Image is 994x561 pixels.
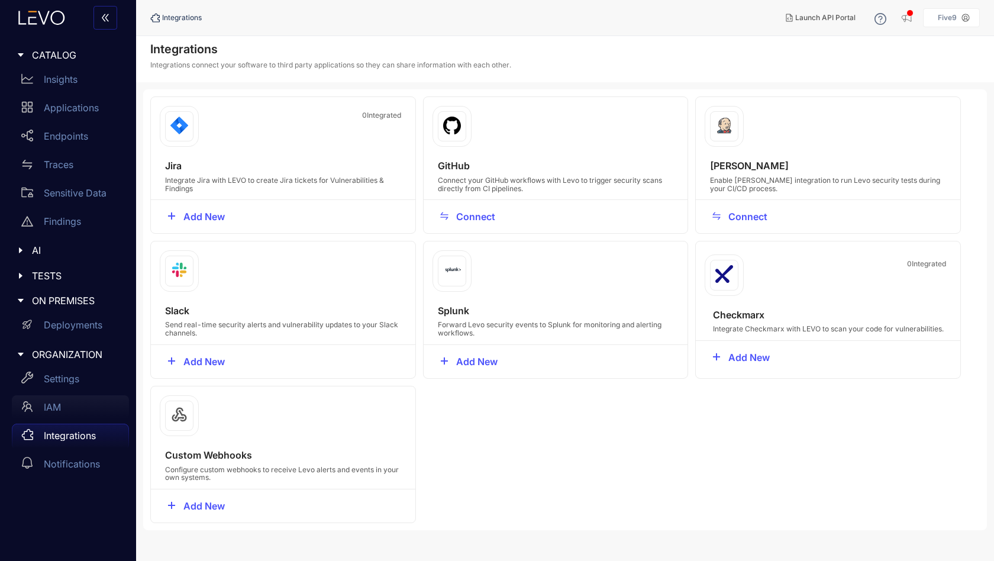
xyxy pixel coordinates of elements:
[7,263,129,288] div: TESTS
[44,373,79,384] p: Settings
[158,207,234,226] button: plusAdd New
[17,51,25,59] span: caret-right
[440,356,449,367] span: plus
[183,501,225,511] span: Add New
[12,395,129,424] a: IAM
[795,14,856,22] span: Launch API Portal
[728,211,767,222] span: Connect
[7,43,129,67] div: CATALOG
[44,131,88,141] p: Endpoints
[44,188,106,198] p: Sensitive Data
[32,50,120,60] span: CATALOG
[158,496,234,515] button: plusAdd New
[703,207,776,226] button: swapConnect
[362,111,401,141] span: 0 Integrated
[44,459,100,469] p: Notifications
[431,352,506,371] button: plusAdd New
[21,159,33,170] span: swap
[440,211,449,222] span: swap
[165,321,401,337] p: Send real-time security alerts and vulnerability updates to your Slack channels.
[938,14,957,22] p: Five9
[776,8,865,27] button: Launch API Portal
[438,305,674,316] h4: Splunk
[167,501,176,511] span: plus
[712,352,721,363] span: plus
[44,402,61,412] p: IAM
[12,367,129,395] a: Settings
[17,272,25,280] span: caret-right
[12,209,129,238] a: Findings
[44,159,73,170] p: Traces
[44,430,96,441] p: Integrations
[907,260,946,290] span: 0 Integrated
[44,74,78,85] p: Insights
[703,348,779,367] button: plusAdd New
[167,211,176,222] span: plus
[150,42,511,56] h4: Integrations
[7,238,129,263] div: AI
[44,216,81,227] p: Findings
[21,215,33,227] span: warning
[12,181,129,209] a: Sensitive Data
[17,296,25,305] span: caret-right
[710,160,946,171] h4: [PERSON_NAME]
[165,466,401,482] p: Configure custom webhooks to receive Levo alerts and events in your own systems.
[17,350,25,359] span: caret-right
[17,246,25,254] span: caret-right
[44,320,102,330] p: Deployments
[438,321,674,337] p: Forward Levo security events to Splunk for monitoring and alerting workflows.
[165,305,401,316] h4: Slack
[32,270,120,281] span: TESTS
[438,176,674,193] p: Connect your GitHub workflows with Levo to trigger security scans directly from CI pipelines.
[158,352,234,371] button: plusAdd New
[438,160,674,171] h4: GitHub
[7,342,129,367] div: ORGANIZATION
[165,160,401,171] h4: Jira
[12,124,129,153] a: Endpoints
[21,401,33,412] span: team
[712,211,721,222] span: swap
[32,349,120,360] span: ORGANIZATION
[93,6,117,30] button: double-left
[150,13,202,22] div: Integrations
[44,102,99,113] p: Applications
[713,309,944,320] h4: Checkmarx
[32,295,120,306] span: ON PREMISES
[12,153,129,181] a: Traces
[12,424,129,452] a: Integrations
[12,314,129,342] a: Deployments
[713,325,944,333] p: Integrate Checkmarx with LEVO to scan your code for vulnerabilities.
[12,96,129,124] a: Applications
[7,288,129,313] div: ON PREMISES
[12,452,129,481] a: Notifications
[167,356,176,367] span: plus
[12,67,129,96] a: Insights
[431,207,504,226] button: swapConnect
[183,356,225,367] span: Add New
[710,176,946,193] p: Enable [PERSON_NAME] integration to run Levo security tests during your CI/CD process.
[456,211,495,222] span: Connect
[165,176,401,193] p: Integrate Jira with LEVO to create Jira tickets for Vulnerabilities & Findings
[32,245,120,256] span: AI
[150,61,511,69] p: Integrations connect your software to third party applications so they can share information with...
[165,450,401,460] h4: Custom Webhooks
[101,13,110,24] span: double-left
[183,211,225,222] span: Add New
[456,356,498,367] span: Add New
[728,352,770,363] span: Add New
